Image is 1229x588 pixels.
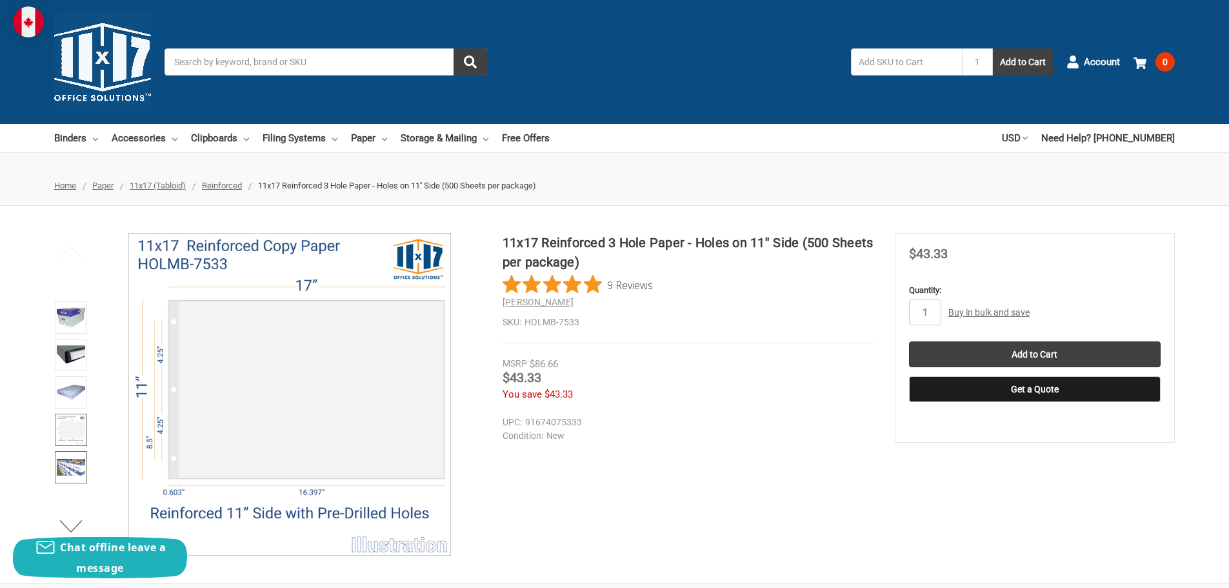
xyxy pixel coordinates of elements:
[13,6,44,37] img: duty and tax information for Canada
[165,48,487,76] input: Search by keyword, brand or SKU
[503,233,874,272] h1: 11x17 Reinforced 3 Hole Paper - Holes on 11'' Side (500 Sheets per package)
[503,297,574,307] a: [PERSON_NAME]
[1066,45,1120,79] a: Account
[909,376,1161,402] button: Get a Quote
[503,416,868,429] dd: 91674075333
[909,341,1161,367] input: Add to Cart
[909,284,1161,297] label: Quantity:
[54,181,76,190] a: Home
[52,513,91,539] button: Next
[993,48,1053,76] button: Add to Cart
[54,124,98,152] a: Binders
[13,537,187,578] button: Chat offline leave a message
[202,181,242,190] a: Reinforced
[503,429,543,443] dt: Condition:
[57,453,85,482] img: 11x17 Reinforced 3 Hole Paper - Holes on 11'' Side (500 Sheets per package)
[1155,52,1175,72] span: 0
[503,357,527,370] div: MSRP
[607,275,653,294] span: 9 Reviews
[54,14,151,110] img: 11x17.com
[351,124,387,152] a: Paper
[258,181,536,190] span: 11x17 Reinforced 3 Hole Paper - Holes on 11'' Side (500 Sheets per package)
[503,389,542,400] span: You save
[1002,124,1028,152] a: USD
[130,181,186,190] a: 11x17 (Tabloid)
[401,124,488,152] a: Storage & Mailing
[503,316,874,329] dd: HOLMB-7533
[1134,45,1175,79] a: 0
[948,307,1030,318] a: Buy in bulk and save
[57,341,85,369] img: 11x17 Reinforced 3 Hole Paper - Holes on 11'' Side (500 Sheets per package)
[503,416,522,429] dt: UPC:
[1123,553,1229,588] iframe: Google Customer Reviews
[909,246,948,261] span: $43.33
[1084,55,1120,70] span: Account
[60,540,166,575] span: Chat offline leave a message
[503,370,541,385] span: $43.33
[57,303,85,332] img: 11x17 Reinforced 3 Hole Paper - Holes on 11'' Side (500 Sheets per package)
[92,181,114,190] a: Paper
[1041,124,1175,152] a: Need Help? [PHONE_NUMBER]
[851,48,962,76] input: Add SKU to Cart
[263,124,337,152] a: Filing Systems
[57,378,85,407] img: 11x17 Reinforced Paper 500 sheet ream
[52,239,91,265] button: Previous
[128,233,451,556] img: 11x17 Reinforced 3 Hole Paper - Holes on 11'' Side (500 Sheets per package)
[191,124,249,152] a: Clipboards
[57,416,85,444] img: 11x17 Reinforced 3 Hole Paper - Holes on 11'' Side (500 Sheets per package)
[502,124,550,152] a: Free Offers
[545,389,573,400] span: $43.33
[112,124,177,152] a: Accessories
[530,358,558,370] span: $86.66
[503,429,868,443] dd: New
[503,316,521,329] dt: SKU:
[503,275,653,294] button: Rated 4.9 out of 5 stars from 9 reviews. Jump to reviews.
